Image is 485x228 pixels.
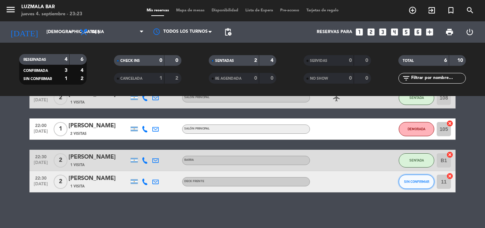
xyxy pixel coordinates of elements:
[70,131,87,137] span: 2 Visitas
[70,162,85,168] span: 1 Visita
[254,76,257,81] strong: 0
[5,4,16,15] i: menu
[32,129,50,137] span: [DATE]
[399,175,434,189] button: SIN CONFIRMAR
[120,77,142,80] span: CANCELADA
[446,151,453,158] i: cancel
[66,28,75,36] i: arrow_drop_down
[23,58,46,62] span: RESERVADAS
[408,6,417,15] i: add_circle_outline
[21,4,82,11] div: Luzmala Bar
[310,77,328,80] span: NO SHOW
[399,91,434,105] button: SENTADA
[402,27,411,37] i: looks_5
[32,98,50,106] span: [DATE]
[378,27,387,37] i: looks_3
[349,76,352,81] strong: 0
[447,6,455,15] i: turned_in_not
[23,77,52,81] span: SIN CONFIRMAR
[159,58,162,63] strong: 0
[224,28,232,36] span: pending_actions
[459,21,480,43] div: LOG OUT
[277,9,303,12] span: Pre-acceso
[69,153,129,162] div: [PERSON_NAME]
[5,4,16,17] button: menu
[32,121,50,129] span: 22:00
[446,120,453,127] i: cancel
[403,59,414,63] span: TOTAL
[184,96,209,99] span: Salón Principal
[65,76,67,81] strong: 1
[254,58,257,63] strong: 2
[175,76,180,81] strong: 2
[409,158,424,162] span: SENTADA
[184,127,209,130] span: Salón Principal
[32,160,50,169] span: [DATE]
[465,28,474,36] i: power_settings_new
[445,28,454,36] span: print
[349,58,352,63] strong: 0
[409,96,424,100] span: SENTADA
[92,30,104,35] span: Cena
[402,74,410,83] i: filter_list
[69,174,129,183] div: [PERSON_NAME]
[317,30,352,35] span: Reservas para
[21,11,82,18] div: jueves 4. septiembre - 23:23
[425,27,434,37] i: add_box
[54,91,67,105] span: 2
[175,58,180,63] strong: 0
[54,122,67,136] span: 1
[5,24,43,40] i: [DATE]
[65,57,67,62] strong: 4
[184,159,194,161] span: Barra
[23,69,48,73] span: CONFIRMADA
[54,175,67,189] span: 2
[81,68,85,73] strong: 4
[399,153,434,168] button: SENTADA
[365,76,370,81] strong: 0
[81,76,85,81] strong: 2
[215,77,241,80] span: RE AGENDADA
[457,58,464,63] strong: 10
[404,180,429,184] span: SIN CONFIRMAR
[215,59,234,63] span: SENTADAS
[69,121,129,131] div: [PERSON_NAME]
[173,9,208,12] span: Mapa de mesas
[310,59,327,63] span: SERVIDAS
[208,9,242,12] span: Disponibilidad
[303,9,342,12] span: Tarjetas de regalo
[332,94,341,102] i: airplanemode_active
[242,9,277,12] span: Lista de Espera
[399,122,434,136] button: DEMORADA
[413,27,423,37] i: looks_6
[70,100,85,105] span: 1 Visita
[466,6,474,15] i: search
[410,74,465,82] input: Filtrar por nombre...
[120,59,140,63] span: CHECK INS
[32,182,50,190] span: [DATE]
[446,173,453,180] i: cancel
[355,27,364,37] i: looks_one
[365,58,370,63] strong: 0
[65,68,67,73] strong: 3
[427,6,436,15] i: exit_to_app
[271,58,275,63] strong: 4
[54,153,67,168] span: 2
[81,57,85,62] strong: 6
[159,76,162,81] strong: 1
[184,180,204,183] span: Deck frente
[390,27,399,37] i: looks_4
[408,127,425,131] span: DEMORADA
[366,27,376,37] i: looks_two
[271,76,275,81] strong: 0
[32,174,50,182] span: 22:30
[32,152,50,160] span: 22:30
[70,184,85,189] span: 1 Visita
[444,58,447,63] strong: 6
[143,9,173,12] span: Mis reservas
